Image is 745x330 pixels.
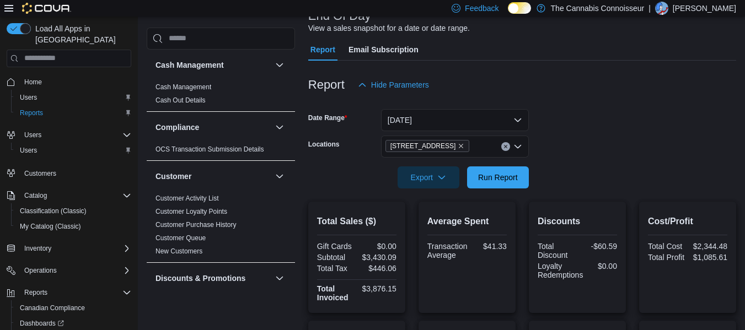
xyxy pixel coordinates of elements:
[156,171,271,182] button: Customer
[156,247,202,256] span: New Customers
[20,146,37,155] span: Users
[15,144,41,157] a: Users
[308,78,345,91] h3: Report
[308,113,347,122] label: Date Range
[156,273,271,284] button: Discounts & Promotions
[359,264,396,273] div: $446.06
[15,204,131,218] span: Classification (Classic)
[20,75,131,89] span: Home
[156,207,227,216] span: Customer Loyalty Points
[11,219,136,234] button: My Catalog (Classic)
[11,203,136,219] button: Classification (Classic)
[587,262,617,271] div: $0.00
[24,266,57,275] span: Operations
[20,304,85,312] span: Canadian Compliance
[24,131,41,139] span: Users
[458,143,464,149] button: Remove 2-1874 Scugog Street from selection in this group
[24,169,56,178] span: Customers
[24,244,51,253] span: Inventory
[20,222,81,231] span: My Catalog (Classic)
[359,242,396,251] div: $0.00
[404,166,453,188] span: Export
[2,285,136,300] button: Reports
[317,253,355,262] div: Subtotal
[2,263,136,278] button: Operations
[427,242,468,259] div: Transaction Average
[147,80,295,111] div: Cash Management
[398,166,459,188] button: Export
[538,262,583,279] div: Loyalty Redemptions
[690,242,727,251] div: $2,344.48
[273,170,286,183] button: Customer
[156,208,227,215] a: Customer Loyalty Points
[2,127,136,143] button: Users
[11,105,136,121] button: Reports
[156,96,206,104] a: Cash Out Details
[15,301,89,315] a: Canadian Compliance
[371,79,429,90] span: Hide Parameters
[11,143,136,158] button: Users
[580,242,617,251] div: -$60.59
[156,221,237,229] a: Customer Purchase History
[156,247,202,255] a: New Customers
[156,171,191,182] h3: Customer
[551,2,645,15] p: The Cannabis Connoisseur
[15,220,85,233] a: My Catalog (Classic)
[20,189,51,202] button: Catalog
[467,166,529,188] button: Run Report
[359,284,396,293] div: $3,876.15
[24,78,42,86] span: Home
[359,253,396,262] div: $3,430.09
[655,2,668,15] div: Joey Sytsma
[308,140,340,149] label: Locations
[2,165,136,181] button: Customers
[156,83,211,91] span: Cash Management
[15,106,131,120] span: Reports
[471,242,506,251] div: $41.33
[156,96,206,105] span: Cash Out Details
[20,128,46,142] button: Users
[308,23,470,34] div: View a sales snapshot for a date or date range.
[15,91,41,104] a: Users
[648,2,651,15] p: |
[317,215,396,228] h2: Total Sales ($)
[381,109,529,131] button: [DATE]
[427,215,507,228] h2: Average Spent
[20,286,131,299] span: Reports
[20,109,43,117] span: Reports
[147,143,295,160] div: Compliance
[20,207,87,215] span: Classification (Classic)
[156,273,245,284] h3: Discounts & Promotions
[648,215,727,228] h2: Cost/Profit
[15,301,131,315] span: Canadian Compliance
[15,317,131,330] span: Dashboards
[15,317,68,330] a: Dashboards
[513,142,522,151] button: Open list of options
[11,300,136,316] button: Canadian Compliance
[465,3,499,14] span: Feedback
[156,296,185,304] a: Discounts
[508,2,531,14] input: Dark Mode
[22,3,71,14] img: Cova
[385,140,470,152] span: 2-1874 Scugog Street
[156,194,219,202] a: Customer Activity List
[20,319,64,328] span: Dashboards
[353,74,433,96] button: Hide Parameters
[317,242,355,251] div: Gift Cards
[501,142,510,151] button: Clear input
[24,288,47,297] span: Reports
[24,191,47,200] span: Catalog
[317,284,349,302] strong: Total Invoiced
[15,106,47,120] a: Reports
[156,145,264,153] a: OCS Transaction Submission Details
[15,220,131,233] span: My Catalog (Classic)
[310,39,335,61] span: Report
[11,90,136,105] button: Users
[156,59,224,71] h3: Cash Management
[20,128,131,142] span: Users
[690,253,727,262] div: $1,085.61
[20,167,61,180] a: Customers
[673,2,736,15] p: [PERSON_NAME]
